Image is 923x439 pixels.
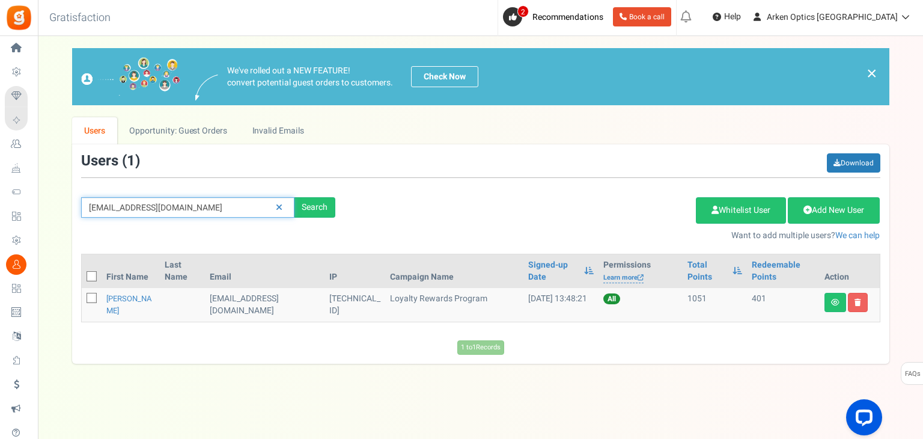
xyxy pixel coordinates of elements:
[195,75,218,100] img: images
[904,363,921,385] span: FAQs
[503,7,608,26] a: 2 Recommendations
[831,299,839,306] i: View details
[599,254,683,288] th: Permissions
[788,197,880,224] a: Add New User
[353,230,880,242] p: Want to add multiple users?
[324,254,385,288] th: IP
[517,5,529,17] span: 2
[613,7,671,26] a: Book a call
[687,259,727,283] a: Total Points
[324,288,385,322] td: [TECHNICAL_ID]
[820,254,880,288] th: Action
[240,117,316,144] a: Invalid Emails
[127,150,135,171] span: 1
[102,254,160,288] th: First Name
[385,254,523,288] th: Campaign Name
[106,293,152,316] a: [PERSON_NAME]
[603,293,620,304] span: All
[117,117,239,144] a: Opportunity: Guest Orders
[523,288,599,322] td: [DATE] 13:48:21
[708,7,746,26] a: Help
[5,4,32,31] img: Gratisfaction
[854,299,861,306] i: Delete user
[72,117,118,144] a: Users
[721,11,741,23] span: Help
[528,259,578,283] a: Signed-up Date
[747,288,819,322] td: 401
[411,66,478,87] a: Check Now
[752,259,814,283] a: Redeemable Points
[827,153,880,173] a: Download
[205,254,325,288] th: Email
[767,11,898,23] span: Arken Optics [GEOGRAPHIC_DATA]
[160,254,205,288] th: Last Name
[81,57,180,96] img: images
[205,288,325,322] td: [EMAIL_ADDRESS][DOMAIN_NAME]
[835,229,880,242] a: We can help
[532,11,603,23] span: Recommendations
[683,288,747,322] td: 1051
[867,66,877,81] a: ×
[227,65,393,89] p: We've rolled out a NEW FEATURE! convert potential guest orders to customers.
[603,273,644,283] a: Learn more
[270,197,288,218] a: Reset
[294,197,335,218] div: Search
[385,288,523,322] td: Loyalty Rewards Program
[81,153,140,169] h3: Users ( )
[696,197,786,224] a: Whitelist User
[81,197,294,218] input: Search by email or name
[36,6,124,30] h3: Gratisfaction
